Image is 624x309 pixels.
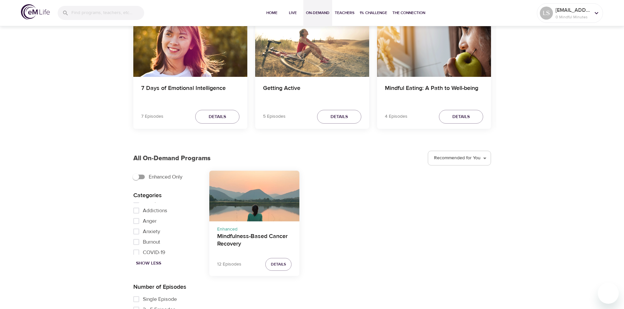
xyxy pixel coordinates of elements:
p: 0 Mindful Minutes [556,14,590,20]
span: Anger [143,217,157,225]
h4: 7 Days of Emotional Intelligence [141,85,239,100]
span: Details [271,261,286,268]
span: Single Episode [143,295,177,303]
p: 12 Episodes [217,261,241,268]
span: Details [331,113,348,121]
p: [EMAIL_ADDRESS][DOMAIN_NAME] [556,6,590,14]
h4: Mindfulness-Based Cancer Recovery [217,233,292,249]
p: 4 Episodes [385,113,407,120]
button: Details [265,258,292,271]
button: Details [317,110,361,124]
h4: Getting Active [263,85,361,100]
button: Getting Active [255,13,369,77]
button: Show Less [133,257,164,269]
button: Mindfulness-Based Cancer Recovery [209,171,300,221]
span: Details [452,113,470,121]
span: Anxiety [143,228,160,235]
span: Burnout [143,238,160,246]
span: Addictions [143,207,167,215]
img: logo [21,4,50,20]
span: COVID-19 [143,249,165,256]
p: Categories [133,191,199,200]
h4: Mindful Eating: A Path to Well-being [385,85,483,100]
div: LS [540,7,553,20]
span: Details [209,113,226,121]
iframe: Button to launch messaging window [598,283,619,304]
span: Enhanced Only [149,173,182,181]
p: Number of Episodes [133,283,199,291]
span: 1% Challenge [360,9,387,16]
span: The Connection [392,9,425,16]
input: Find programs, teachers, etc... [71,6,144,20]
p: 5 Episodes [263,113,286,120]
span: Enhanced [217,226,237,232]
button: Mindful Eating: A Path to Well-being [377,13,491,77]
span: Home [264,9,280,16]
p: 7 Episodes [141,113,163,120]
span: Teachers [335,9,354,16]
span: Show Less [136,259,161,267]
span: On-Demand [306,9,330,16]
span: Live [285,9,301,16]
button: 7 Days of Emotional Intelligence [133,13,247,77]
button: Details [195,110,239,124]
button: Details [439,110,483,124]
p: All On-Demand Programs [133,153,211,163]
